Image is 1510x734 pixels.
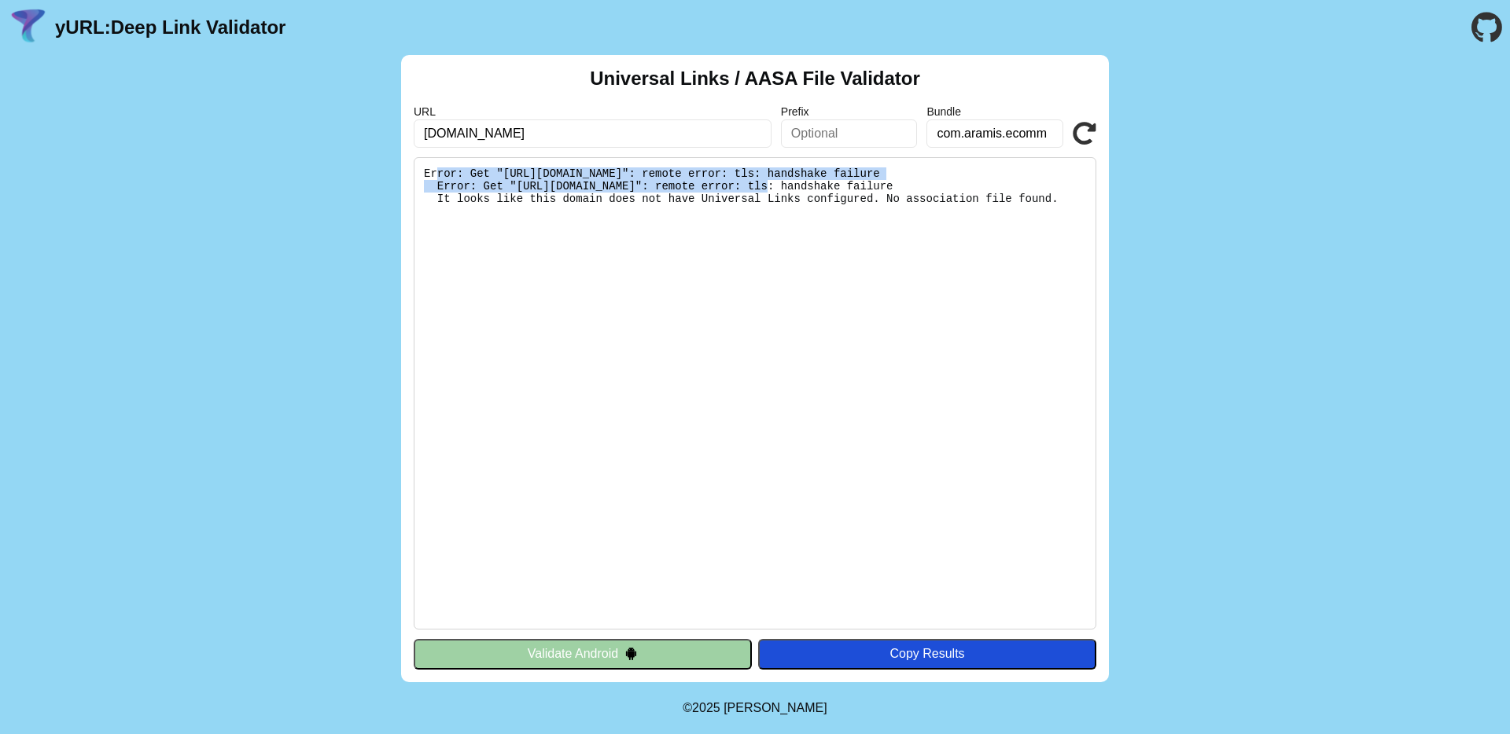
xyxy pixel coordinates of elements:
[781,119,918,148] input: Optional
[781,105,918,118] label: Prefix
[624,647,638,660] img: droidIcon.svg
[724,701,827,714] a: Michael Ibragimchayev's Personal Site
[683,682,827,734] footer: ©
[758,639,1096,669] button: Copy Results
[414,119,772,148] input: Required
[414,105,772,118] label: URL
[590,68,920,90] h2: Universal Links / AASA File Validator
[926,105,1063,118] label: Bundle
[55,17,285,39] a: yURL:Deep Link Validator
[926,119,1063,148] input: Optional
[692,701,720,714] span: 2025
[766,647,1088,661] div: Copy Results
[414,639,752,669] button: Validate Android
[414,157,1096,629] pre: Error: Get "[URL][DOMAIN_NAME]": remote error: tls: handshake failure Error: Get "[URL][DOMAIN_NA...
[8,7,49,48] img: yURL Logo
